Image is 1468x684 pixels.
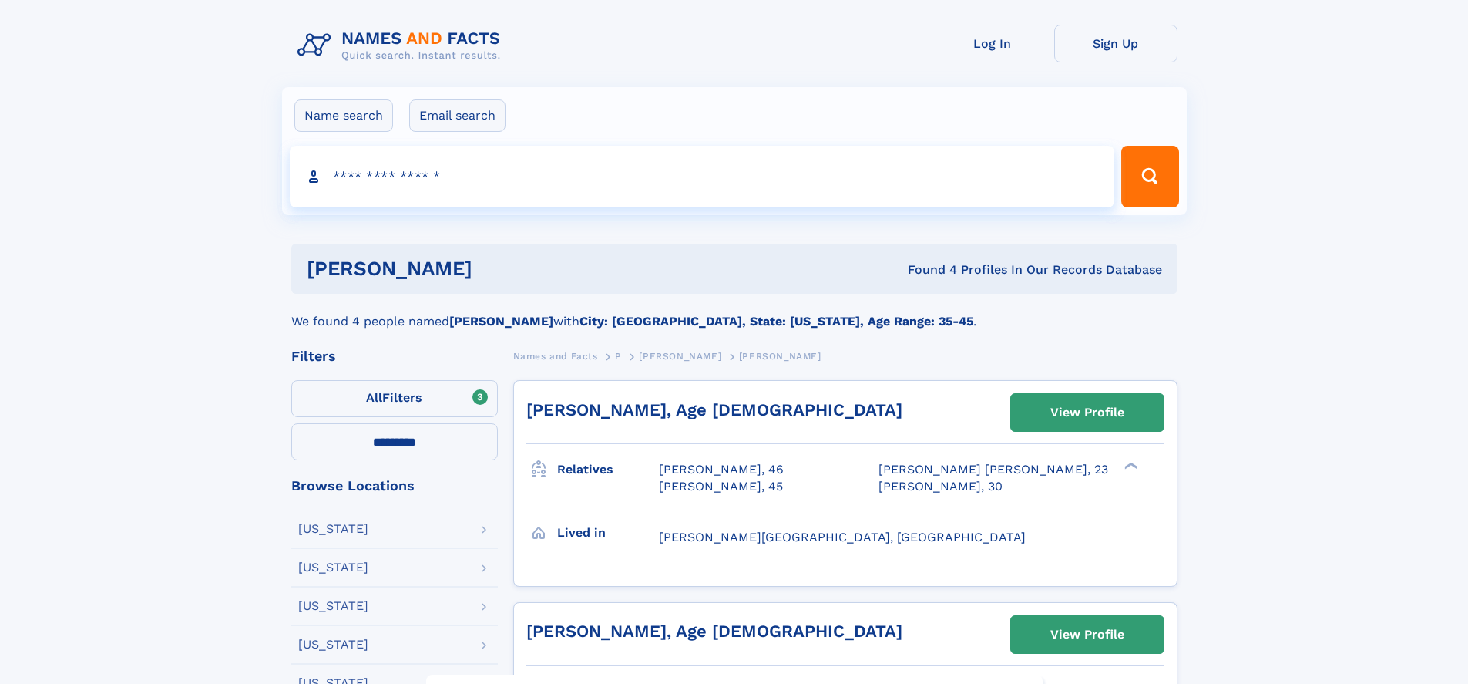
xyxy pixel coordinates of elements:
[1054,25,1177,62] a: Sign Up
[931,25,1054,62] a: Log In
[1011,394,1164,431] a: View Profile
[1120,461,1139,471] div: ❯
[291,380,498,417] label: Filters
[1011,616,1164,653] a: View Profile
[449,314,553,329] b: [PERSON_NAME]
[615,351,622,362] span: P
[298,639,368,651] div: [US_STATE]
[291,294,1177,331] div: We found 4 people named with .
[579,314,973,329] b: City: [GEOGRAPHIC_DATA], State: [US_STATE], Age Range: 35-45
[290,146,1115,207] input: search input
[294,99,393,132] label: Name search
[298,600,368,612] div: [US_STATE]
[366,390,382,405] span: All
[291,479,498,493] div: Browse Locations
[1121,146,1178,207] button: Search Button
[291,349,498,363] div: Filters
[298,523,368,535] div: [US_STATE]
[526,622,902,641] a: [PERSON_NAME], Age [DEMOGRAPHIC_DATA]
[615,346,622,366] a: P
[307,259,690,278] h1: [PERSON_NAME]
[878,478,1003,495] a: [PERSON_NAME], 30
[690,261,1162,278] div: Found 4 Profiles In Our Records Database
[639,346,721,366] a: [PERSON_NAME]
[557,457,659,483] h3: Relatives
[878,461,1108,478] a: [PERSON_NAME] [PERSON_NAME], 23
[739,351,821,362] span: [PERSON_NAME]
[409,99,506,132] label: Email search
[298,561,368,574] div: [US_STATE]
[1050,617,1124,652] div: View Profile
[639,351,721,362] span: [PERSON_NAME]
[659,461,784,478] a: [PERSON_NAME], 46
[526,400,902,419] a: [PERSON_NAME], Age [DEMOGRAPHIC_DATA]
[659,530,1026,544] span: [PERSON_NAME][GEOGRAPHIC_DATA], [GEOGRAPHIC_DATA]
[291,25,513,66] img: Logo Names and Facts
[513,346,598,366] a: Names and Facts
[557,520,659,546] h3: Lived in
[659,478,783,495] a: [PERSON_NAME], 45
[1050,395,1124,430] div: View Profile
